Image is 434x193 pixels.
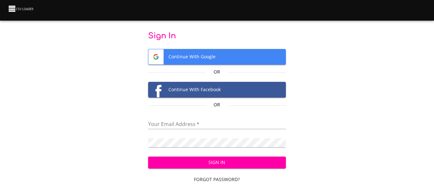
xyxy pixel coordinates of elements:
[148,157,286,169] button: Sign In
[148,82,286,98] button: Facebook logoContinue With Facebook
[206,69,228,75] p: Or
[148,31,286,41] p: Sign In
[148,82,286,97] span: Continue With Facebook
[148,82,164,97] img: Facebook logo
[206,101,228,108] p: Or
[148,174,286,186] a: Forgot Password?
[151,176,283,184] span: Forgot Password?
[8,4,35,13] img: CSV Loader
[148,49,286,64] span: Continue With Google
[148,49,286,65] button: Google logoContinue With Google
[153,159,281,167] span: Sign In
[148,49,164,64] img: Google logo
